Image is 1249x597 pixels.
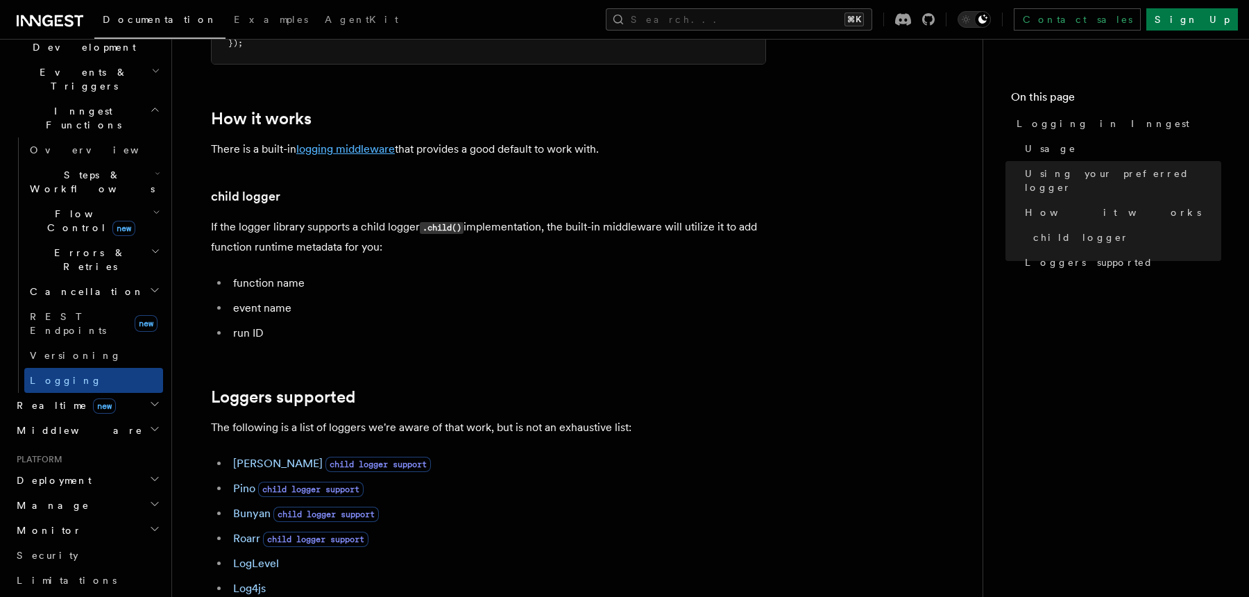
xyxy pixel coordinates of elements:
span: Limitations [17,575,117,586]
span: Overview [30,144,173,155]
button: Deployment [11,468,163,493]
span: Documentation [103,14,217,25]
button: Events & Triggers [11,60,163,99]
button: Realtimenew [11,393,163,418]
button: Flow Controlnew [24,201,163,240]
span: REST Endpoints [30,311,106,336]
button: Toggle dark mode [958,11,991,28]
span: child logger support [258,482,364,497]
button: Steps & Workflows [24,162,163,201]
span: Errors & Retries [24,246,151,274]
a: Loggers supported [1019,250,1221,275]
a: REST Endpointsnew [24,304,163,343]
a: [PERSON_NAME] [233,457,323,470]
span: Inngest Functions [11,104,150,132]
button: Inngest Functions [11,99,163,137]
span: new [93,398,116,414]
span: Steps & Workflows [24,168,155,196]
span: Flow Control [24,207,153,235]
span: Monitor [11,523,82,537]
span: Cancellation [24,285,144,298]
span: Loggers supported [1025,255,1153,269]
a: Contact sales [1014,8,1141,31]
a: Overview [24,137,163,162]
button: Monitor [11,518,163,543]
button: Cancellation [24,279,163,304]
kbd: ⌘K [844,12,864,26]
p: The following is a list of loggers we're aware of that work, but is not an exhaustive list: [211,418,766,437]
a: Versioning [24,343,163,368]
span: Using your preferred logger [1025,167,1221,194]
a: Pino [233,482,255,495]
span: new [112,221,135,236]
code: .child() [420,222,464,234]
span: Events & Triggers [11,65,151,93]
a: Bunyan [233,507,271,520]
span: child logger support [263,532,368,547]
p: There is a built-in that provides a good default to work with. [211,140,766,159]
span: child logger support [273,507,379,522]
h4: On this page [1011,89,1221,111]
a: AgentKit [316,4,407,37]
a: child logger [211,187,280,206]
span: }); [228,38,243,48]
a: LogLevel [233,557,279,570]
div: Inngest Functions [11,137,163,393]
span: Versioning [30,350,121,361]
button: Search...⌘K [606,8,872,31]
a: How it works [1019,200,1221,225]
span: Manage [11,498,90,512]
a: Loggers supported [211,387,355,407]
li: function name [229,274,766,293]
span: Logging [30,375,102,386]
span: Middleware [11,423,143,437]
a: child logger [1028,225,1221,250]
button: Local Development [11,21,163,60]
a: Security [11,543,163,568]
a: Sign Up [1146,8,1238,31]
button: Errors & Retries [24,240,163,279]
li: event name [229,298,766,318]
a: Log4js [233,582,266,595]
span: How it works [1025,205,1201,219]
span: Deployment [11,473,92,487]
a: Roarr [233,532,260,545]
a: Limitations [11,568,163,593]
a: Documentation [94,4,226,39]
span: Security [17,550,78,561]
button: Manage [11,493,163,518]
li: run ID [229,323,766,343]
span: child logger support [325,457,431,472]
a: Using your preferred logger [1019,161,1221,200]
p: If the logger library supports a child logger implementation, the built-in middleware will utiliz... [211,217,766,257]
a: Usage [1019,136,1221,161]
span: AgentKit [325,14,398,25]
span: Realtime [11,398,116,412]
a: Logging in Inngest [1011,111,1221,136]
span: Platform [11,454,62,465]
span: child logger [1033,230,1129,244]
span: new [135,315,158,332]
a: Examples [226,4,316,37]
a: Logging [24,368,163,393]
span: Local Development [11,26,151,54]
span: Usage [1025,142,1076,155]
span: Logging in Inngest [1017,117,1189,131]
button: Middleware [11,418,163,443]
span: Examples [234,14,308,25]
a: logging middleware [296,142,395,155]
a: How it works [211,109,312,128]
